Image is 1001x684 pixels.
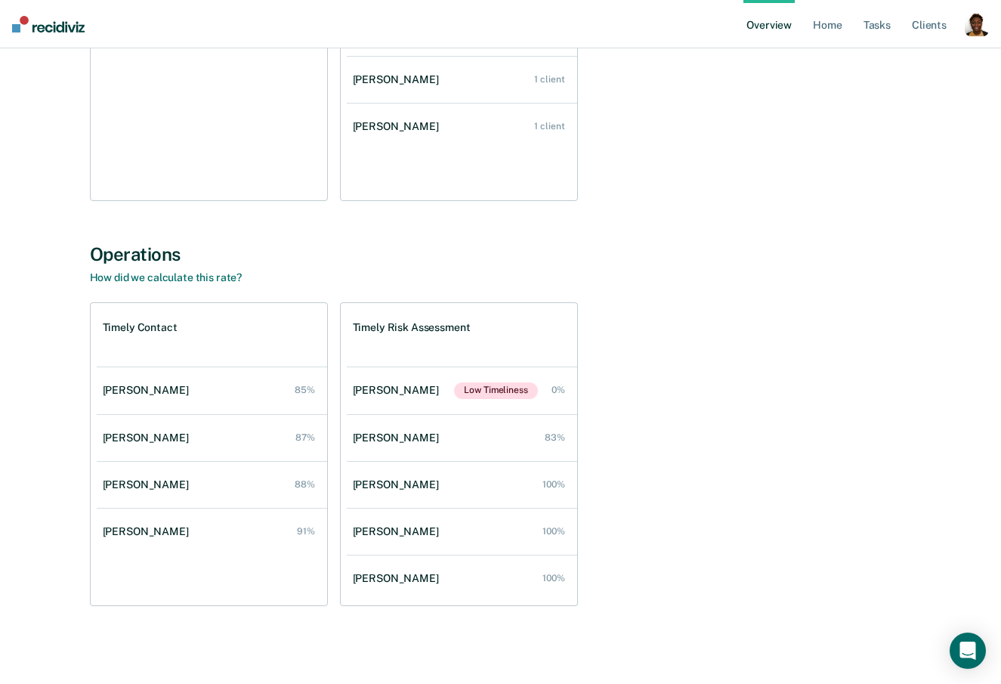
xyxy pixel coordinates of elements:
a: [PERSON_NAME] 87% [97,416,327,460]
div: 85% [295,385,315,395]
div: 1 client [534,121,564,132]
div: 100% [542,479,565,490]
span: Low Timeliness [454,382,537,399]
div: [PERSON_NAME] [353,384,445,397]
div: [PERSON_NAME] [103,432,195,444]
div: [PERSON_NAME] [353,73,445,86]
div: [PERSON_NAME] [353,572,445,585]
div: [PERSON_NAME] [103,525,195,538]
div: 83% [545,432,565,443]
a: [PERSON_NAME] 100% [347,557,577,600]
div: 1 client [534,74,564,85]
a: [PERSON_NAME] 100% [347,510,577,553]
a: [PERSON_NAME] 83% [347,416,577,460]
div: [PERSON_NAME] [103,478,195,491]
a: [PERSON_NAME] 1 client [347,58,577,101]
a: [PERSON_NAME] 88% [97,463,327,506]
a: [PERSON_NAME] 91% [97,510,327,553]
a: [PERSON_NAME] 85% [97,369,327,412]
h1: Timely Risk Assessment [353,321,471,334]
a: How did we calculate this rate? [90,271,243,283]
a: [PERSON_NAME] 100% [347,463,577,506]
div: 100% [542,526,565,537]
div: [PERSON_NAME] [353,432,445,444]
div: Operations [90,243,912,265]
div: 87% [295,432,315,443]
div: Open Intercom Messenger [950,633,986,669]
div: 100% [542,573,565,583]
h1: Timely Contact [103,321,178,334]
div: 0% [551,385,565,395]
a: [PERSON_NAME]Low Timeliness 0% [347,367,577,414]
div: 88% [295,479,315,490]
img: Recidiviz [12,16,85,32]
div: [PERSON_NAME] [353,478,445,491]
div: [PERSON_NAME] [353,525,445,538]
div: [PERSON_NAME] [353,120,445,133]
div: [PERSON_NAME] [103,384,195,397]
div: 91% [297,526,315,537]
a: [PERSON_NAME] 1 client [347,105,577,148]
